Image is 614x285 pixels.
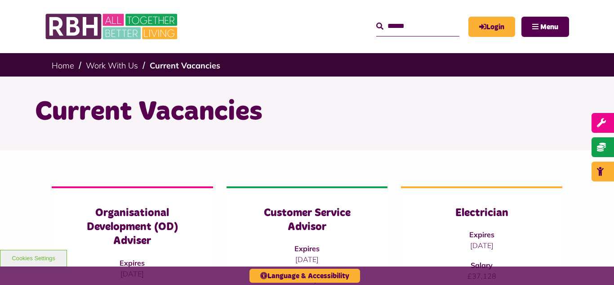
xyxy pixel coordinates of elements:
[294,244,320,253] strong: Expires
[45,9,180,44] img: RBH
[469,230,494,239] strong: Expires
[540,23,558,31] span: Menu
[249,269,360,283] button: Language & Accessibility
[468,17,515,37] a: MyRBH
[245,206,370,234] h3: Customer Service Advisor
[574,244,614,285] iframe: Netcall Web Assistant for live chat
[471,261,493,270] strong: Salary
[86,60,138,71] a: Work With Us
[120,258,145,267] strong: Expires
[35,95,579,130] h1: Current Vacancies
[70,206,195,249] h3: Organisational Development (OD) Adviser
[150,60,220,71] a: Current Vacancies
[419,206,544,220] h3: Electrician
[419,240,544,251] p: [DATE]
[521,17,569,37] button: Navigation
[245,254,370,265] p: [DATE]
[52,60,74,71] a: Home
